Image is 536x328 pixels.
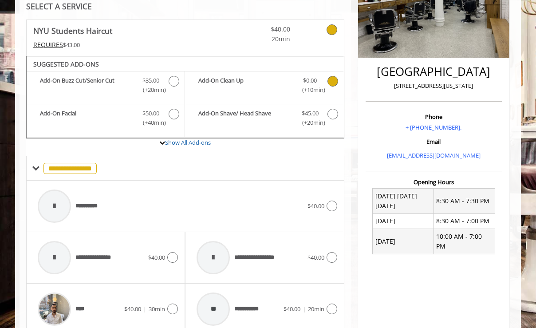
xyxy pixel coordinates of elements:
td: 8:30 AM - 7:30 PM [434,189,495,214]
td: [DATE] [DATE] [DATE] [373,189,434,214]
span: $40.00 [148,253,165,261]
b: SUGGESTED ADD-ONS [33,60,99,68]
b: Add-On Clean Up [198,76,292,95]
b: Add-On Facial [40,109,134,127]
span: $40.00 [307,253,324,261]
span: This service needs some Advance to be paid before we block your appointment [33,40,63,49]
h2: [GEOGRAPHIC_DATA] [368,65,500,78]
span: 20min [308,305,324,313]
div: $43.00 [33,40,212,50]
span: $0.00 [303,76,317,85]
span: $40.00 [124,305,141,313]
h3: Email [368,138,500,145]
span: (+20min ) [297,118,323,127]
span: | [303,305,306,313]
span: (+10min ) [297,85,323,95]
span: 20min [238,34,290,44]
b: Add-On Shave/ Head Shave [198,109,292,127]
b: NYU Students Haircut [33,24,112,37]
label: Add-On Clean Up [189,76,339,97]
td: [DATE] [373,213,434,229]
div: NYU Students Haircut Add-onS [26,56,344,138]
label: Add-On Facial [31,109,180,130]
span: $50.00 [142,109,159,118]
span: $40.00 [238,24,290,34]
a: Show All Add-ons [165,138,211,146]
span: 30min [149,305,165,313]
td: [DATE] [373,229,434,254]
span: | [143,305,146,313]
span: $35.00 [142,76,159,85]
h3: Opening Hours [366,179,502,185]
span: $40.00 [284,305,300,313]
label: Add-On Buzz Cut/Senior Cut [31,76,180,97]
div: SELECT A SERVICE [26,2,344,11]
a: [EMAIL_ADDRESS][DOMAIN_NAME] [387,151,481,159]
h3: Phone [368,114,500,120]
td: 8:30 AM - 7:00 PM [434,213,495,229]
a: + [PHONE_NUMBER]. [406,123,461,131]
p: [STREET_ADDRESS][US_STATE] [368,81,500,91]
span: $45.00 [302,109,319,118]
label: Add-On Shave/ Head Shave [189,109,339,130]
td: 10:00 AM - 7:00 PM [434,229,495,254]
span: $40.00 [307,202,324,210]
b: Add-On Buzz Cut/Senior Cut [40,76,134,95]
span: (+40min ) [138,118,164,127]
span: (+20min ) [138,85,164,95]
